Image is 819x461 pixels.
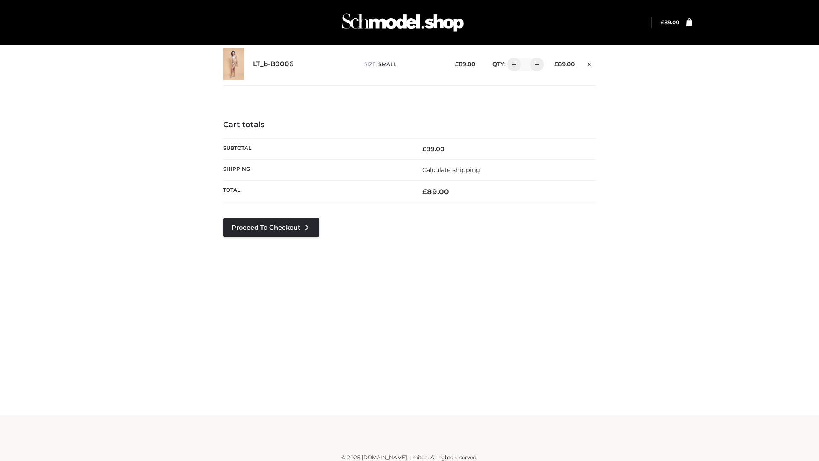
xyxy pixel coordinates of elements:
bdi: 89.00 [455,61,475,67]
span: £ [455,61,459,67]
bdi: 89.00 [554,61,575,67]
th: Subtotal [223,138,409,159]
h4: Cart totals [223,120,596,130]
p: size : [364,61,441,68]
span: £ [661,19,664,26]
a: Proceed to Checkout [223,218,319,237]
img: LT_b-B0006 - SMALL [223,48,244,80]
div: QTY: [484,58,541,71]
bdi: 89.00 [422,145,444,153]
a: Calculate shipping [422,166,480,174]
span: £ [422,145,426,153]
a: Remove this item [583,58,596,69]
th: Total [223,181,409,203]
span: £ [422,187,427,196]
span: SMALL [378,61,396,67]
a: LT_b-B0006 [253,60,294,68]
img: Schmodel Admin 964 [339,6,467,39]
a: £89.00 [661,19,679,26]
bdi: 89.00 [661,19,679,26]
th: Shipping [223,159,409,180]
bdi: 89.00 [422,187,449,196]
span: £ [554,61,558,67]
